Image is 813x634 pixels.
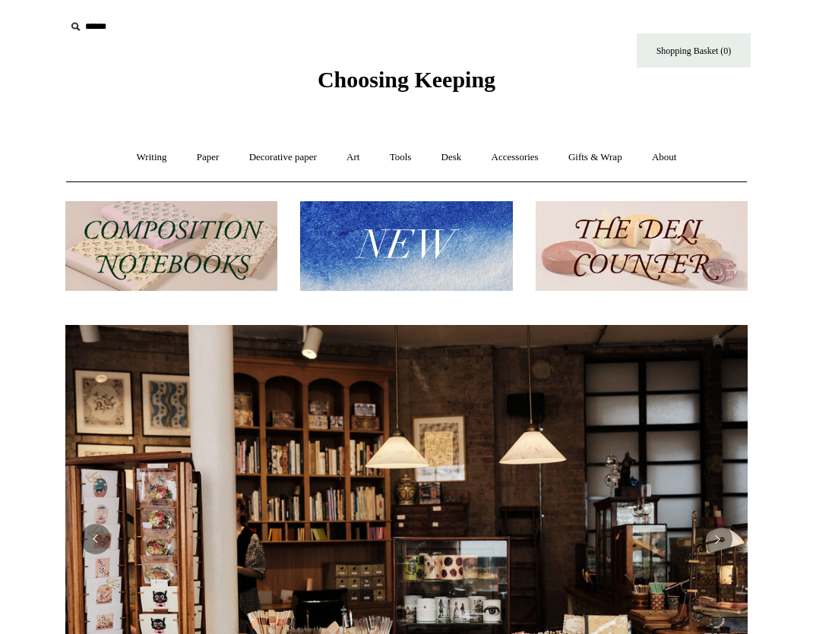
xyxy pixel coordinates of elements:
[536,201,748,292] img: The Deli Counter
[428,137,476,178] a: Desk
[318,79,495,90] a: Choosing Keeping
[236,137,331,178] a: Decorative paper
[478,137,552,178] a: Accessories
[376,137,425,178] a: Tools
[555,137,636,178] a: Gifts & Wrap
[65,201,277,292] img: 202302 Composition ledgers.jpg__PID:69722ee6-fa44-49dd-a067-31375e5d54ec
[638,137,691,178] a: About
[702,524,732,554] button: Next
[81,524,111,554] button: Previous
[637,33,751,68] a: Shopping Basket (0)
[123,137,181,178] a: Writing
[333,137,373,178] a: Art
[183,137,233,178] a: Paper
[300,201,512,292] img: New.jpg__PID:f73bdf93-380a-4a35-bcfe-7823039498e1
[318,67,495,92] span: Choosing Keeping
